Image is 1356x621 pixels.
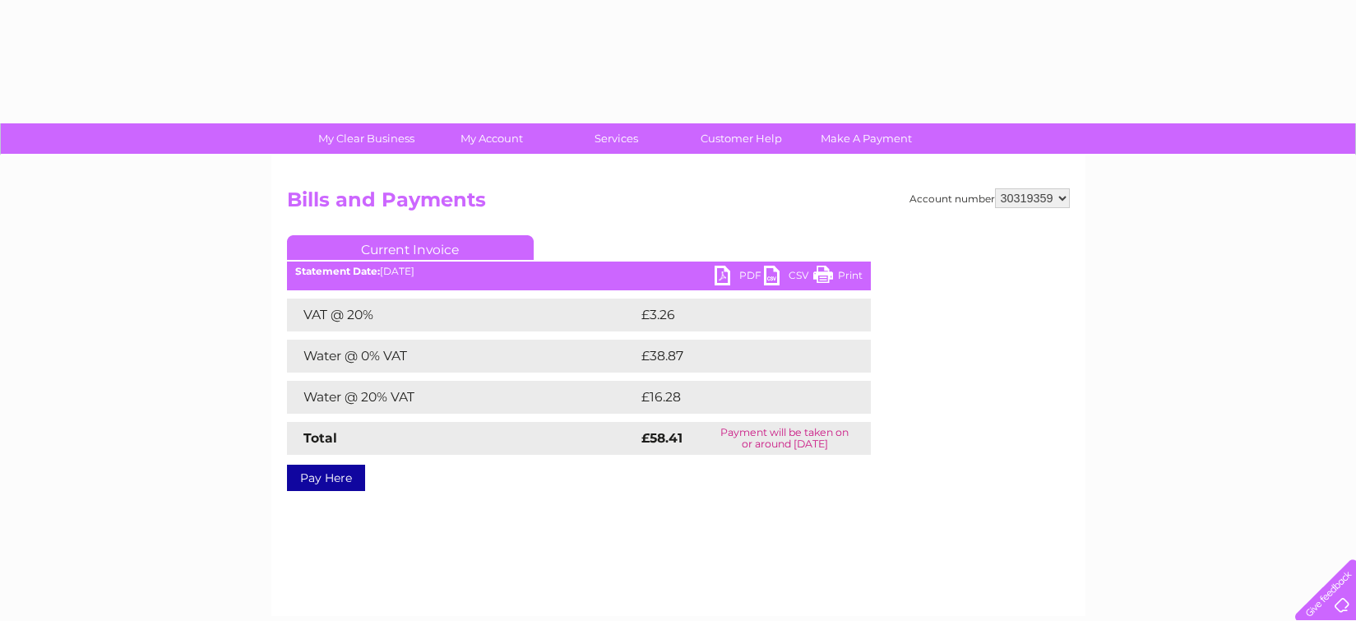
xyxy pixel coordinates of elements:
[287,235,534,260] a: Current Invoice
[909,188,1070,208] div: Account number
[637,340,838,373] td: £38.87
[715,266,764,290] a: PDF
[287,266,871,277] div: [DATE]
[295,265,380,277] b: Statement Date:
[287,465,365,491] a: Pay Here
[813,266,863,290] a: Print
[287,188,1070,220] h2: Bills and Payments
[287,340,637,373] td: Water @ 0% VAT
[637,299,832,331] td: £3.26
[637,381,836,414] td: £16.28
[699,422,871,455] td: Payment will be taken on or around [DATE]
[764,266,813,290] a: CSV
[299,123,434,154] a: My Clear Business
[303,430,337,446] strong: Total
[423,123,559,154] a: My Account
[287,381,637,414] td: Water @ 20% VAT
[287,299,637,331] td: VAT @ 20%
[673,123,809,154] a: Customer Help
[548,123,684,154] a: Services
[641,430,683,446] strong: £58.41
[798,123,934,154] a: Make A Payment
